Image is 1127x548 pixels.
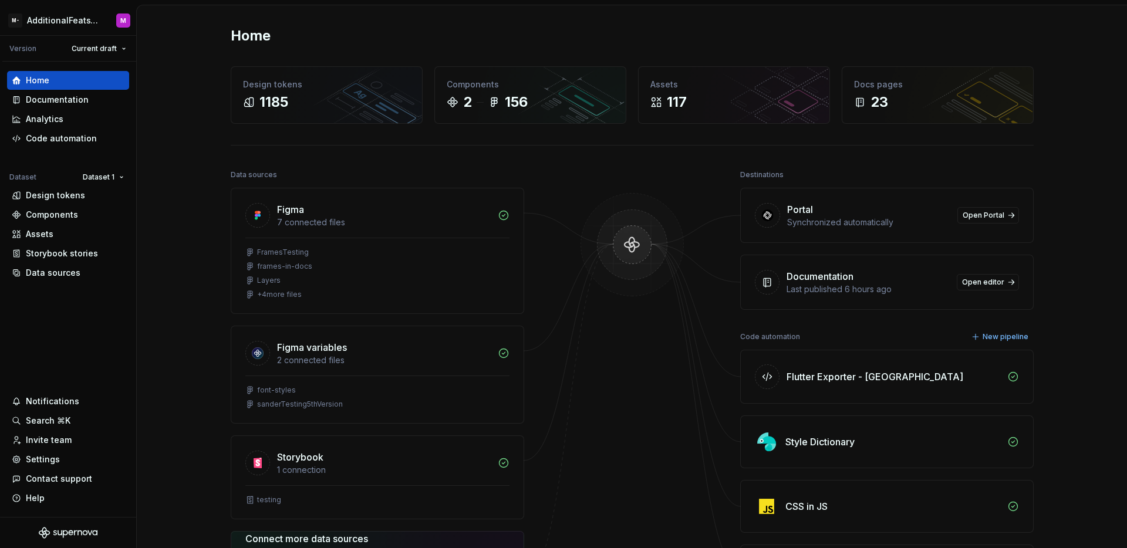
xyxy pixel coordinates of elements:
[27,15,102,26] div: AdditionalFeatsTest
[245,532,410,546] div: Connect more data sources
[7,263,129,282] a: Data sources
[2,8,134,33] button: M-AdditionalFeatsTestM
[26,454,60,465] div: Settings
[231,66,423,124] a: Design tokens1185
[740,329,800,345] div: Code automation
[7,129,129,148] a: Code automation
[26,434,72,446] div: Invite team
[26,395,79,407] div: Notifications
[854,79,1021,90] div: Docs pages
[26,209,78,221] div: Components
[787,202,813,217] div: Portal
[638,66,830,124] a: Assets117
[7,392,129,411] button: Notifications
[8,13,22,28] div: M-
[463,93,472,111] div: 2
[277,354,491,366] div: 2 connected files
[26,248,98,259] div: Storybook stories
[787,269,853,283] div: Documentation
[77,169,129,185] button: Dataset 1
[7,110,129,128] a: Analytics
[26,415,70,427] div: Search ⌘K
[231,188,524,314] a: Figma7 connected filesFramesTestingframes-in-docsLayers+4more files
[842,66,1034,124] a: Docs pages23
[26,133,97,144] div: Code automation
[243,79,410,90] div: Design tokens
[7,489,129,508] button: Help
[9,172,36,182] div: Dataset
[870,93,888,111] div: 23
[257,276,281,285] div: Layers
[957,274,1019,290] a: Open editor
[7,205,129,224] a: Components
[983,332,1028,341] span: New pipeline
[962,278,1004,287] span: Open editor
[26,492,45,504] div: Help
[7,411,129,430] button: Search ⌘K
[83,172,114,182] span: Dataset 1
[7,225,129,243] a: Assets
[231,435,524,519] a: Storybook1 connectiontesting
[26,113,63,125] div: Analytics
[231,26,271,45] h2: Home
[787,370,963,384] div: Flutter Exporter - [GEOGRAPHIC_DATA]
[26,473,92,485] div: Contact support
[7,469,129,488] button: Contact support
[257,400,343,409] div: sanderTesting5thVersion
[26,75,49,86] div: Home
[447,79,614,90] div: Components
[963,211,1004,220] span: Open Portal
[785,499,828,513] div: CSS in JS
[9,44,36,53] div: Version
[277,450,323,464] div: Storybook
[968,329,1034,345] button: New pipeline
[7,71,129,90] a: Home
[26,94,89,106] div: Documentation
[785,435,855,449] div: Style Dictionary
[257,248,309,257] div: FramesTesting
[7,431,129,449] a: Invite team
[120,16,126,25] div: M
[257,290,302,299] div: + 4 more files
[277,340,347,354] div: Figma variables
[231,167,277,183] div: Data sources
[26,228,53,240] div: Assets
[257,262,312,271] div: frames-in-docs
[434,66,626,124] a: Components2156
[277,202,304,217] div: Figma
[7,450,129,469] a: Settings
[957,207,1019,224] a: Open Portal
[787,283,950,295] div: Last published 6 hours ago
[231,326,524,424] a: Figma variables2 connected filesfont-stylessanderTesting5thVersion
[39,527,97,539] svg: Supernova Logo
[787,217,950,228] div: Synchronized automatically
[7,90,129,109] a: Documentation
[257,495,281,505] div: testing
[66,40,131,57] button: Current draft
[72,44,117,53] span: Current draft
[7,244,129,263] a: Storybook stories
[26,190,85,201] div: Design tokens
[740,167,784,183] div: Destinations
[650,79,818,90] div: Assets
[7,186,129,205] a: Design tokens
[277,464,491,476] div: 1 connection
[259,93,288,111] div: 1185
[26,267,80,279] div: Data sources
[667,93,687,111] div: 117
[505,93,528,111] div: 156
[257,385,296,395] div: font-styles
[277,217,491,228] div: 7 connected files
